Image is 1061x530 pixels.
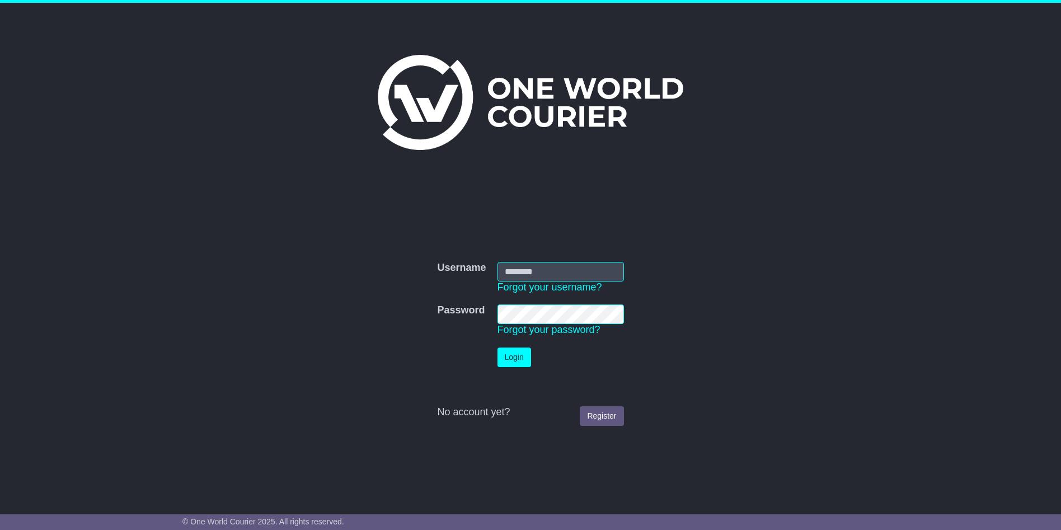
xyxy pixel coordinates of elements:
span: © One World Courier 2025. All rights reserved. [182,517,344,526]
label: Password [437,304,485,317]
button: Login [497,348,531,367]
a: Forgot your password? [497,324,600,335]
a: Register [580,406,623,426]
a: Forgot your username? [497,282,602,293]
img: One World [378,55,683,150]
label: Username [437,262,486,274]
div: No account yet? [437,406,623,419]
